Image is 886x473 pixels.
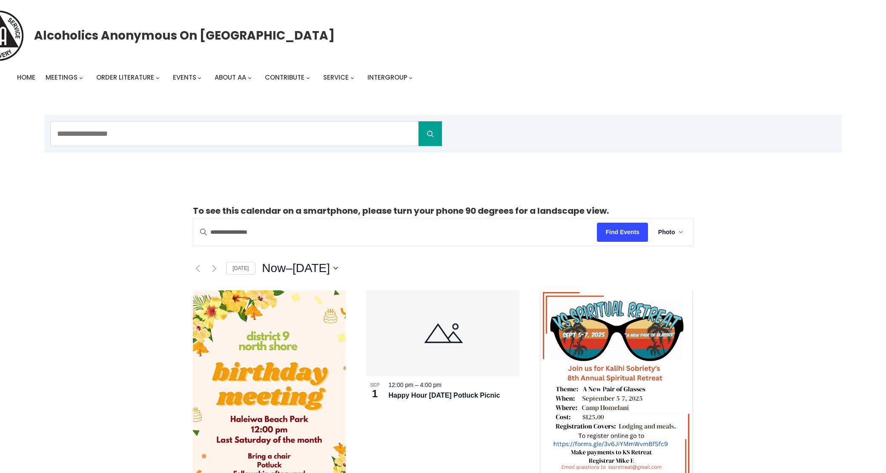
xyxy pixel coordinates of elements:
span: Now [262,260,286,277]
span: Events [173,73,196,82]
span: Contribute [265,73,304,82]
a: About AA [215,72,246,83]
a: Service [323,72,349,83]
span: – [286,260,292,277]
input: Enter Keyword. Search for events by Keyword. [193,219,597,246]
span: [DATE] [292,260,330,277]
span: Order Literature [96,73,154,82]
a: Next Events [209,263,220,273]
button: Intergroup submenu [409,76,413,80]
span: Meetings [46,73,77,82]
span: Sep [366,381,383,389]
a: Login [794,94,815,115]
button: Search [419,121,442,146]
span: Home [17,73,35,82]
time: 12:00 pm [388,381,413,388]
span: About AA [215,73,246,82]
span: Intergroup [367,73,407,82]
button: Click to toggle datepicker [262,260,338,277]
button: About AA submenu [248,76,252,80]
strong: To see this calendar on a smartphone, please turn your phone 90 degrees for a landscape view. [193,205,609,217]
button: Events submenu [198,76,201,80]
time: 4:00 pm [420,381,442,388]
a: [DATE] [226,262,256,275]
a: Happy Hour [DATE] Potluck Picnic [388,392,500,399]
a: Home [17,72,35,83]
button: Service submenu [350,76,354,80]
button: Meetings submenu [79,76,83,80]
a: Intergroup [367,72,407,83]
button: Order Literature submenu [156,76,160,80]
button: Contribute submenu [306,76,310,80]
nav: Intergroup [17,72,416,83]
span: 1 [366,387,383,401]
a: Events [173,72,196,83]
button: Photo [648,218,693,246]
button: Find Events [597,223,648,242]
a: Previous Events [193,263,203,273]
span: – [415,381,419,388]
a: Contribute [265,72,304,83]
span: Service [323,73,349,82]
span: Photo [658,227,675,237]
a: Alcoholics Anonymous on [GEOGRAPHIC_DATA] [34,25,335,46]
a: Meetings [46,72,77,83]
button: Cart [826,97,842,113]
